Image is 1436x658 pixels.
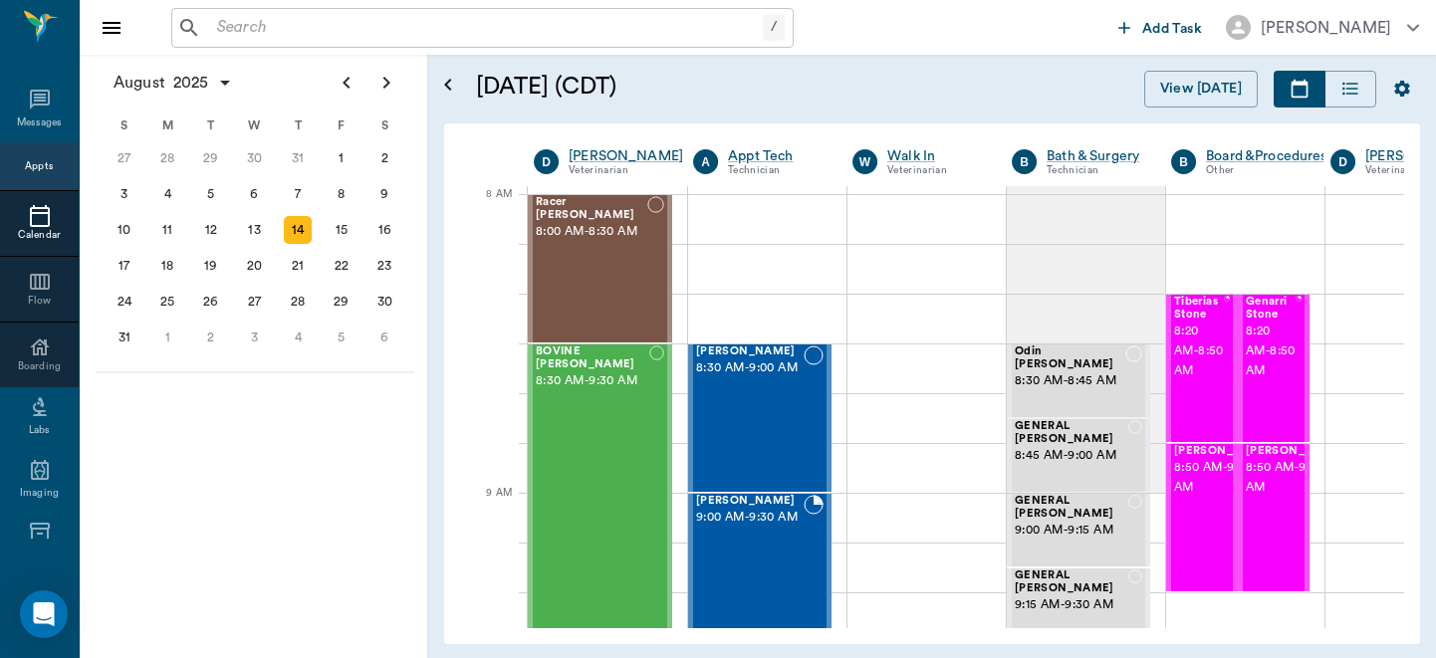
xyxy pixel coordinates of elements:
span: 8:20 AM - 8:50 AM [1246,322,1296,381]
div: BOOKED, 8:20 AM - 8:50 AM [1166,294,1238,443]
div: F [320,110,363,140]
span: 8:50 AM - 9:20 AM [1246,458,1345,498]
a: Appt Tech [728,146,823,166]
div: 8 AM [460,184,512,234]
div: Wednesday, July 30, 2025 [241,144,269,172]
div: Friday, September 5, 2025 [328,324,356,351]
div: Friday, August 1, 2025 [328,144,356,172]
span: 9:15 AM - 9:30 AM [1015,595,1128,615]
span: 8:20 AM - 8:50 AM [1174,322,1224,381]
span: Odin [PERSON_NAME] [1015,345,1125,371]
div: Thursday, August 28, 2025 [284,288,312,316]
button: August2025 [104,63,243,103]
div: Thursday, August 7, 2025 [284,180,312,208]
div: Imaging [20,486,59,501]
button: [PERSON_NAME] [1210,9,1435,46]
div: W [852,149,877,174]
div: D [1330,149,1355,174]
div: Thursday, September 4, 2025 [284,324,312,351]
span: GENERAL [PERSON_NAME] [1015,420,1128,446]
div: M [146,110,190,140]
div: T [189,110,233,140]
div: 9 AM [460,483,512,533]
div: Veterinarian [887,162,982,179]
div: W [233,110,277,140]
div: S [103,110,146,140]
span: 8:50 AM - 9:20 AM [1174,458,1274,498]
div: Sunday, August 3, 2025 [111,180,138,208]
div: Friday, August 29, 2025 [328,288,356,316]
a: [PERSON_NAME] [569,146,683,166]
div: Monday, August 4, 2025 [153,180,181,208]
div: Friday, August 8, 2025 [328,180,356,208]
div: Sunday, August 17, 2025 [111,252,138,280]
div: Sunday, August 31, 2025 [111,324,138,351]
button: Next page [366,63,406,103]
button: View [DATE] [1144,71,1258,108]
div: NOT_CONFIRMED, 8:30 AM - 8:45 AM [1007,343,1150,418]
div: Saturday, August 30, 2025 [370,288,398,316]
span: August [110,69,169,97]
input: Search [209,14,763,42]
div: Friday, August 22, 2025 [328,252,356,280]
button: Close drawer [92,8,131,48]
a: Walk In [887,146,982,166]
div: S [362,110,406,140]
a: Bath & Surgery [1047,146,1141,166]
div: BOOKED, 8:20 AM - 8:50 AM [1238,294,1310,443]
div: B [1012,149,1037,174]
div: NOT_CONFIRMED, 9:00 AM - 9:15 AM [1007,493,1150,567]
span: 8:30 AM - 8:45 AM [1015,371,1125,391]
div: Saturday, August 16, 2025 [370,216,398,244]
div: Saturday, August 9, 2025 [370,180,398,208]
span: 8:30 AM - 9:00 AM [696,358,804,378]
div: Wednesday, August 6, 2025 [241,180,269,208]
button: Open calendar [436,47,460,123]
div: Monday, July 28, 2025 [153,144,181,172]
span: Tiberias Stone [1174,296,1224,322]
span: 9:00 AM - 9:30 AM [696,508,804,528]
div: [PERSON_NAME] [1261,16,1391,40]
h5: [DATE] (CDT) [476,71,872,103]
div: Monday, September 1, 2025 [153,324,181,351]
div: Sunday, August 10, 2025 [111,216,138,244]
div: Thursday, August 21, 2025 [284,252,312,280]
div: NOT_CONFIRMED, 8:30 AM - 9:30 AM [528,343,672,642]
div: A [693,149,718,174]
div: / [763,14,785,41]
div: Wednesday, August 27, 2025 [241,288,269,316]
button: Previous page [327,63,366,103]
div: NOT_CONFIRMED, 9:15 AM - 9:30 AM [1007,567,1150,642]
span: 8:30 AM - 9:30 AM [536,371,649,391]
div: NOT_CONFIRMED, 8:30 AM - 9:00 AM [688,343,832,493]
span: BOVINE [PERSON_NAME] [536,345,649,371]
span: 8:00 AM - 8:30 AM [536,222,647,242]
div: NOT_CONFIRMED, 8:00 AM - 8:30 AM [528,194,672,343]
div: B [1171,149,1196,174]
div: Technician [728,162,823,179]
div: BOOKED, 8:50 AM - 9:20 AM [1166,443,1238,592]
div: Tuesday, August 5, 2025 [197,180,225,208]
span: 8:45 AM - 9:00 AM [1015,446,1128,466]
div: Sunday, July 27, 2025 [111,144,138,172]
div: Appts [25,159,53,174]
span: Racer [PERSON_NAME] [536,196,647,222]
div: NOT_CONFIRMED, 8:45 AM - 9:00 AM [1007,418,1150,493]
div: Open Intercom Messenger [20,590,68,638]
span: [PERSON_NAME] [696,495,804,508]
div: Technician [1047,162,1141,179]
div: Wednesday, August 20, 2025 [241,252,269,280]
div: Tuesday, August 12, 2025 [197,216,225,244]
div: Saturday, August 2, 2025 [370,144,398,172]
div: Tuesday, September 2, 2025 [197,324,225,351]
button: Add Task [1110,9,1210,46]
div: Today, Thursday, August 14, 2025 [284,216,312,244]
div: D [534,149,559,174]
div: Monday, August 18, 2025 [153,252,181,280]
div: Tuesday, August 19, 2025 [197,252,225,280]
a: Board &Procedures [1206,146,1327,166]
